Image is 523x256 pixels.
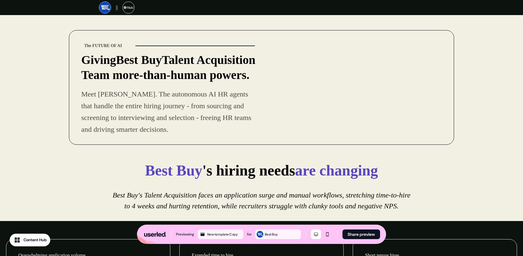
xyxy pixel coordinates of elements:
[84,43,122,48] strong: The FUTURE OF AI
[265,232,300,237] div: Best Buy
[202,162,295,179] strong: 's hiring needs
[207,232,242,237] div: New template Copy
[116,4,118,11] p: ||
[342,229,380,239] button: Share preview
[322,229,333,239] button: Mobile mode
[81,88,258,135] p: Meet [PERSON_NAME]. The autonomous AI HR agents that handle the entire hiring journey - from sour...
[311,229,321,239] button: Desktop mode
[81,53,255,82] strong: Talent Acquisition Team more-than-human powers.
[176,231,194,237] div: Previewing
[295,162,378,179] strong: are changing
[145,162,202,179] strong: Best Buy
[81,52,258,83] p: Best Buy
[10,234,50,246] button: Content Hub
[113,191,410,210] em: Best Buy's Talent Acquisition faces an application surge and manual workflows, stretching time-to...
[23,237,47,243] div: Content Hub
[81,53,116,67] strong: Giving
[247,231,252,237] div: for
